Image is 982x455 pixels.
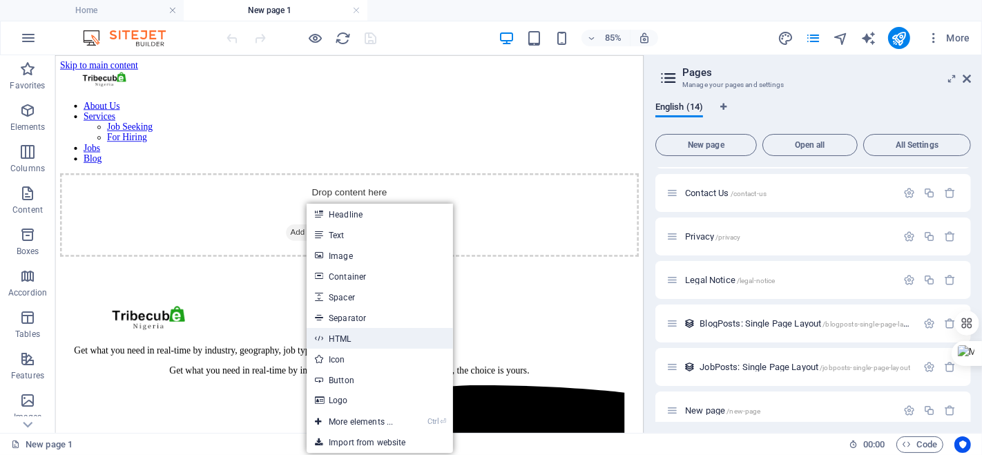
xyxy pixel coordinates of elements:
a: Import from website [307,432,453,453]
i: ⏎ [440,417,446,426]
span: All Settings [869,141,965,149]
div: Language Tabs [655,102,971,128]
button: design [778,30,794,46]
div: Duplicate [923,405,935,416]
div: Settings [903,405,915,416]
i: Reload page [336,30,352,46]
span: Code [903,436,937,453]
button: 85% [581,30,630,46]
div: Remove [944,361,956,373]
i: Ctrl [428,417,439,426]
span: /legal-notice [737,277,776,284]
img: Editor Logo [79,30,183,46]
a: Separator [307,307,453,328]
div: This layout is used as a template for all items (e.g. a blog post) of this collection. The conten... [684,361,695,373]
i: Design (Ctrl+Alt+Y) [778,30,793,46]
div: Remove [944,405,956,416]
div: Privacy/privacy [681,232,896,241]
div: Settings [903,274,915,286]
div: Settings [923,318,935,329]
span: More [927,31,970,45]
button: publish [888,27,910,49]
span: Click to open page [685,275,775,285]
a: Click to cancel selection. Double-click to open Pages [11,436,73,453]
div: BlogPosts: Single Page Layout/blogposts-single-page-layout [695,319,916,328]
i: Publish [891,30,907,46]
span: /contact-us [731,190,767,197]
div: Settings [903,187,915,199]
span: /blogposts-single-page-layout [822,320,917,328]
span: Add elements [271,199,340,218]
p: Accordion [8,287,47,298]
i: Navigator [833,30,849,46]
a: Spacer [307,287,453,307]
button: Open all [762,134,858,156]
i: AI Writer [860,30,876,46]
button: reload [335,30,352,46]
i: Pages (Ctrl+Alt+S) [805,30,821,46]
span: English (14) [655,99,703,118]
button: More [921,27,976,49]
div: Remove [944,231,956,242]
a: HTML [307,328,453,349]
span: Click to open page [685,231,740,242]
span: New page [685,405,760,416]
a: Button [307,369,453,390]
div: New page/new-page [681,406,896,415]
span: /privacy [715,233,740,241]
span: Paste clipboard [345,199,421,218]
a: Logo [307,390,453,411]
button: navigator [833,30,849,46]
a: Headline [307,204,453,224]
button: pages [805,30,822,46]
button: Click here to leave preview mode and continue editing [307,30,324,46]
a: Text [307,224,453,245]
a: Container [307,266,453,287]
div: Remove [944,318,956,329]
button: All Settings [863,134,971,156]
div: Duplicate [923,187,935,199]
a: Ctrl⏎More elements ... [307,412,401,432]
button: text_generator [860,30,877,46]
h2: Pages [682,66,971,79]
button: New page [655,134,757,156]
div: This layout is used as a template for all items (e.g. a blog post) of this collection. The conten... [684,318,695,329]
button: Code [896,436,943,453]
p: Tables [15,329,40,340]
a: Skip to main content [6,6,97,17]
span: : [873,439,875,449]
span: /new-page [726,407,760,415]
h4: New page 1 [184,3,367,18]
span: JobPosts: Single Page Layout [700,362,910,372]
p: Columns [10,163,45,174]
span: Click to open page [700,318,917,329]
p: Elements [10,122,46,133]
a: Image [307,245,453,266]
div: JobPosts: Single Page Layout/jobposts-single-page-layout [695,362,916,371]
h3: Manage your pages and settings [682,79,943,91]
h6: Session time [849,436,885,453]
a: Icon [307,349,453,369]
button: Usercentrics [954,436,971,453]
div: Legal Notice/legal-notice [681,275,896,284]
p: Boxes [17,246,39,257]
p: Features [11,370,44,381]
h6: 85% [602,30,624,46]
div: Settings [903,231,915,242]
div: Duplicate [923,231,935,242]
span: New page [662,141,751,149]
i: On resize automatically adjust zoom level to fit chosen device. [638,32,651,44]
div: Remove [944,187,956,199]
div: Remove [944,274,956,286]
span: 00 00 [863,436,885,453]
div: Settings [923,361,935,373]
p: Content [12,204,43,215]
span: Open all [769,141,851,149]
p: Images [14,412,42,423]
div: Contact Us/contact-us [681,188,896,197]
p: Favorites [10,80,45,91]
div: Drop content here [6,139,686,237]
span: /jobposts-single-page-layout [820,364,910,371]
div: Duplicate [923,274,935,286]
span: Click to open page [685,188,767,198]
